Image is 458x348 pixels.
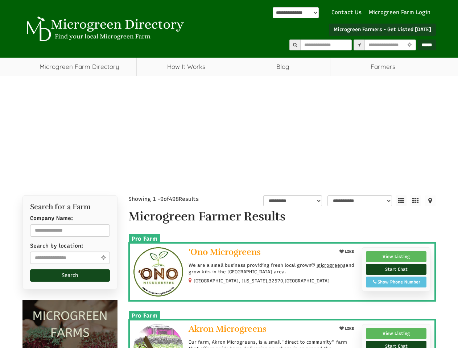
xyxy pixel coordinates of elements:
[128,195,231,203] div: Showing 1 - of Results
[366,264,427,275] a: Start Chat
[327,195,392,206] select: sortbox-1
[273,7,319,18] select: Language Translate Widget
[337,247,356,256] button: LIKE
[30,269,110,282] button: Search
[137,58,236,76] a: How It Works
[236,58,330,76] a: Blog
[370,279,423,285] div: Show Phone Number
[128,210,436,223] h1: Microgreen Farmer Results
[160,196,164,202] span: 9
[189,246,261,257] span: 'Ono Microgreens
[285,278,330,284] span: [GEOGRAPHIC_DATA]
[263,195,322,206] select: overall_rating_filter-1
[337,324,356,333] button: LIKE
[22,16,186,42] img: Microgreen Directory
[169,196,179,202] span: 498
[30,203,110,211] h2: Search for a Farm
[366,251,427,262] a: View Listing
[366,328,427,339] a: View Listing
[328,9,365,16] a: Contact Us
[269,278,283,284] span: 32570
[369,9,434,16] a: Microgreen Farm Login
[22,58,137,76] a: Microgreen Farm Directory
[189,323,267,334] span: Akron Microgreens
[317,262,346,268] span: microgreens
[311,262,346,268] a: microgreens
[189,247,331,258] a: 'Ono Microgreens
[12,79,447,181] iframe: Advertisement
[133,247,183,297] img: 'Ono Microgreens
[189,262,356,275] p: We are a small business providing fresh local grown and grow kits in the [GEOGRAPHIC_DATA] area.
[406,43,413,47] i: Use Current Location
[194,278,330,283] small: [GEOGRAPHIC_DATA], [US_STATE], ,
[30,215,73,222] label: Company Name:
[344,326,354,331] span: LIKE
[329,24,436,36] a: Microgreen Farmers - Get Listed [DATE]
[99,255,107,260] i: Use Current Location
[344,249,354,254] span: LIKE
[273,7,319,18] div: Powered by
[30,242,83,250] label: Search by location:
[189,324,331,335] a: Akron Microgreens
[330,58,436,76] span: Farmers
